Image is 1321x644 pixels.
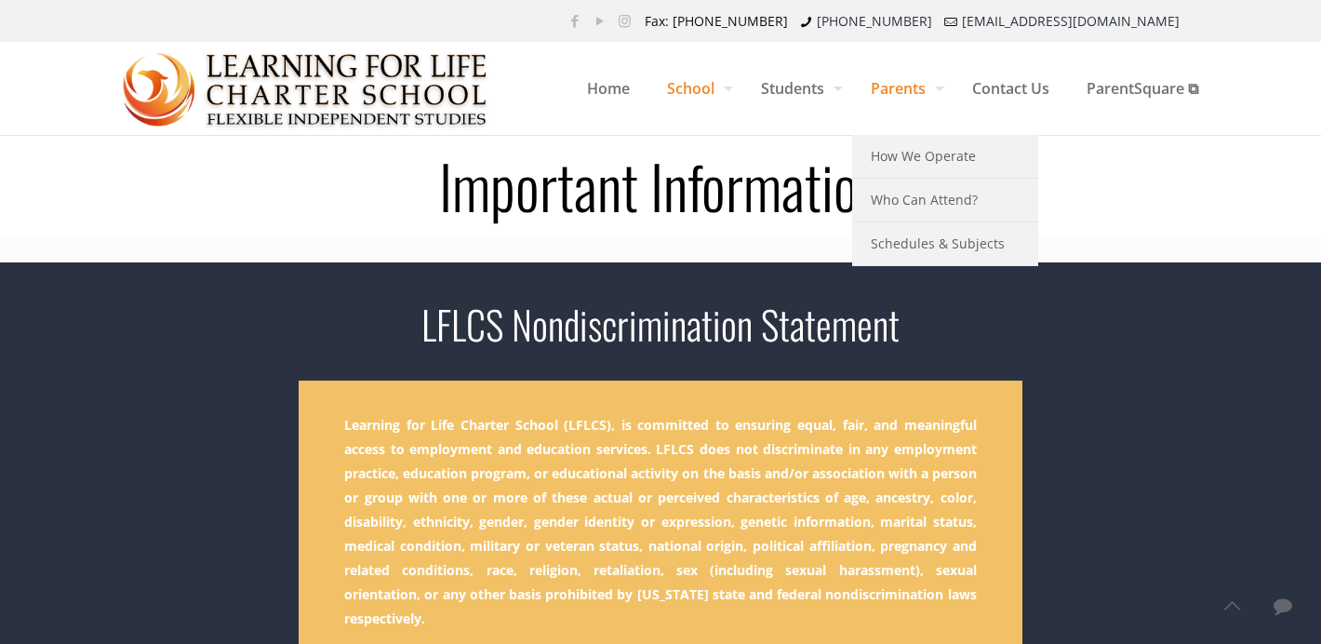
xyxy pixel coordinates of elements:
span: Parents [852,60,954,116]
a: ParentSquare ⧉ [1068,42,1217,135]
img: Important Information [123,43,488,136]
a: Schedules & Subjects [852,222,1038,266]
a: Instagram icon [615,11,634,30]
h1: Important Information [93,155,1228,215]
span: Schedules & Subjects [871,232,1005,256]
a: How We Operate [852,135,1038,179]
a: YouTube icon [590,11,609,30]
span: Students [742,60,852,116]
a: Home [568,42,648,135]
span: How We Operate [871,144,976,168]
a: Students [742,42,852,135]
h2: LFLCS Nondiscrimination Statement [104,300,1217,348]
span: ParentSquare ⧉ [1068,60,1217,116]
span: Home [568,60,648,116]
a: [EMAIL_ADDRESS][DOMAIN_NAME] [962,12,1180,30]
a: Facebook icon [565,11,584,30]
a: Contact Us [954,42,1068,135]
a: [PHONE_NUMBER] [817,12,932,30]
i: phone [797,12,816,30]
a: Parents [852,42,954,135]
span: Contact Us [954,60,1068,116]
a: School [648,42,742,135]
span: Who Can Attend? [871,188,978,212]
i: mail [941,12,960,30]
a: Who Can Attend? [852,179,1038,222]
a: Learning for Life Charter School [123,42,488,135]
span: School [648,60,742,116]
a: Back to top icon [1212,586,1251,625]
